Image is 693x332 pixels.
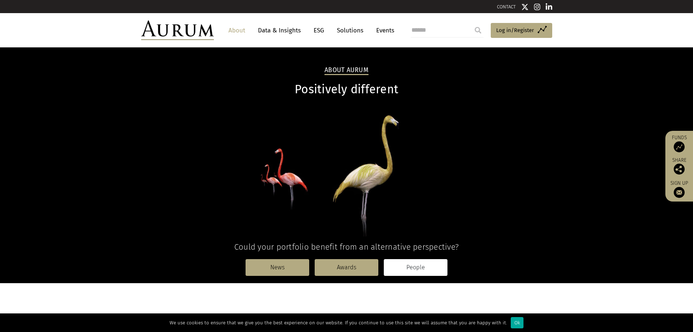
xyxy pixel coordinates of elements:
[141,242,552,252] h4: Could your portfolio benefit from an alternative perspective?
[674,141,685,152] img: Access Funds
[246,259,309,276] a: News
[669,158,689,175] div: Share
[546,3,552,11] img: Linkedin icon
[534,3,541,11] img: Instagram icon
[324,66,369,75] h2: About Aurum
[521,3,529,11] img: Twitter icon
[674,164,685,175] img: Share this post
[491,23,552,38] a: Log in/Register
[141,20,214,40] img: Aurum
[497,4,516,9] a: CONTACT
[141,82,552,97] h1: Positively different
[511,317,523,328] div: Ok
[225,24,249,37] a: About
[669,134,689,152] a: Funds
[333,24,367,37] a: Solutions
[315,259,378,276] a: Awards
[373,24,394,37] a: Events
[496,26,534,35] span: Log in/Register
[254,24,304,37] a: Data & Insights
[310,24,328,37] a: ESG
[384,259,447,276] a: People
[669,180,689,198] a: Sign up
[471,23,485,38] input: Submit
[674,187,685,198] img: Sign up to our newsletter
